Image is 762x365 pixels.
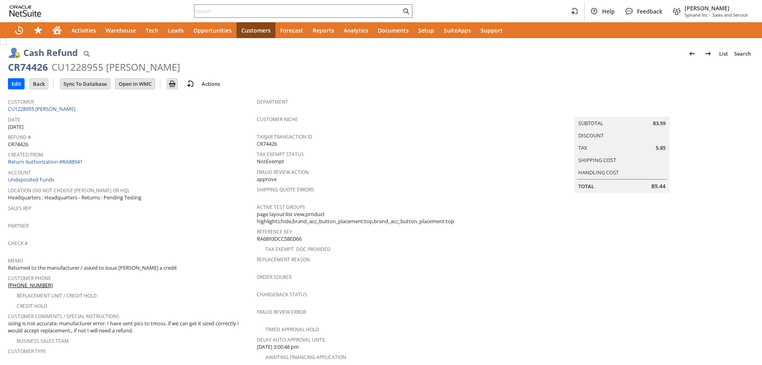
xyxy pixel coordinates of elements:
span: Sales and Service [712,12,748,18]
svg: Home [52,25,62,35]
a: Actions [198,80,223,87]
span: - [709,12,711,18]
span: Customers [241,27,271,34]
a: Documents [373,22,414,38]
img: add-record.svg [186,79,195,89]
h1: Cash Refund [23,46,78,59]
a: Order Source [257,274,292,280]
span: Documents [378,27,409,34]
a: Customer Niche [257,116,298,123]
a: Active Test Groups [257,204,305,211]
span: Support [481,27,503,34]
a: Sales Rep [8,205,31,212]
input: Search [194,6,401,16]
a: Recent Records [10,22,29,38]
span: Forecast [280,27,303,34]
img: Previous [687,49,697,58]
span: Warehouse [106,27,136,34]
a: Timed Approval Hold [266,326,319,333]
img: Quick Find [82,49,91,58]
span: Sylvane Inc [685,12,708,18]
span: CR74426 [257,140,277,148]
a: Created From [8,151,43,158]
svg: Recent Records [14,25,24,35]
span: [DATE] 3:00:48 pm [257,343,299,351]
input: Edit [8,79,24,89]
span: Setup [418,27,434,34]
div: CU1228955 [PERSON_NAME] [52,61,180,73]
a: Reference Key [257,228,292,235]
a: Department [257,98,288,105]
a: Location (Do Not choose [PERSON_NAME] or HQ) [8,187,129,194]
a: Analytics [339,22,373,38]
a: Replacement Unit / Credit Hold [17,292,97,299]
input: Print [167,79,177,89]
a: Activities [67,22,101,38]
a: Subtotal [578,120,603,127]
span: Leads [168,27,184,34]
span: SuiteApps [444,27,471,34]
span: Reports [313,27,334,34]
a: Shipping Cost [578,156,616,164]
a: Customer Phone [8,275,51,282]
span: Analytics [344,27,368,34]
div: CR74426 [8,61,48,73]
img: Next [703,49,713,58]
span: Feedback [637,8,662,15]
a: Fraud Review Action [257,169,309,176]
span: [PERSON_NAME] [685,4,748,12]
a: Replacement reason [257,256,310,263]
a: Discount [578,132,604,139]
a: Fraud Review Error [257,309,306,315]
img: Print [167,79,177,89]
span: [DATE] [8,123,23,131]
span: Returned to the manufacturer / asked to issue [PERSON_NAME] a credit [8,264,177,272]
span: CR74426 [8,141,28,148]
a: Account [8,169,31,176]
input: Open In WMC [115,79,155,89]
a: Credit Hold [17,303,47,309]
input: Back [30,79,48,89]
a: Refund # [8,134,31,141]
a: Customer [8,98,34,105]
div: Shortcuts [29,22,48,38]
span: Tech [146,27,158,34]
a: Customers [237,22,275,38]
span: 83.59 [653,120,666,127]
a: List [716,47,731,60]
a: SuiteApps [439,22,476,38]
a: Warehouse [101,22,141,38]
span: NotExempt [257,158,284,165]
span: Opportunities [193,27,232,34]
a: Leads [163,22,189,38]
a: TaxJar Transaction ID [257,133,312,140]
span: page layout:list view,product highlights:hide,brand_acc_button_placement:top,brand_acc_button_pla... [257,211,502,225]
a: Delay Auto-Approval Until [257,336,325,343]
span: 5.85 [656,144,666,152]
span: approve [257,176,277,183]
a: Chargeback Status [257,291,307,298]
a: Tax Exempt Status [257,151,304,158]
span: Help [602,8,615,15]
span: 89.44 [651,182,666,190]
caption: Summary [574,104,670,117]
a: Shipping Quote Errors [257,186,314,193]
a: [PHONE_NUMBER] [8,282,53,289]
a: Support [476,22,508,38]
a: Opportunities [189,22,237,38]
a: Total [578,183,594,190]
a: Date [8,116,20,123]
a: Search [731,47,754,60]
span: Activities [71,27,96,34]
span: RA6893DCC58ED66 [257,235,302,243]
a: Check # [8,240,28,247]
a: Partner [8,222,29,229]
a: Customer Comments / Special Instructions [8,313,119,320]
a: Handling Cost [578,169,619,176]
svg: logo [10,6,41,17]
a: Business Sales Team [17,338,69,344]
a: Undeposited Funds [8,176,54,183]
a: Tax [578,144,587,151]
a: Reports [308,22,339,38]
a: Awaiting Financing Application [266,354,346,361]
